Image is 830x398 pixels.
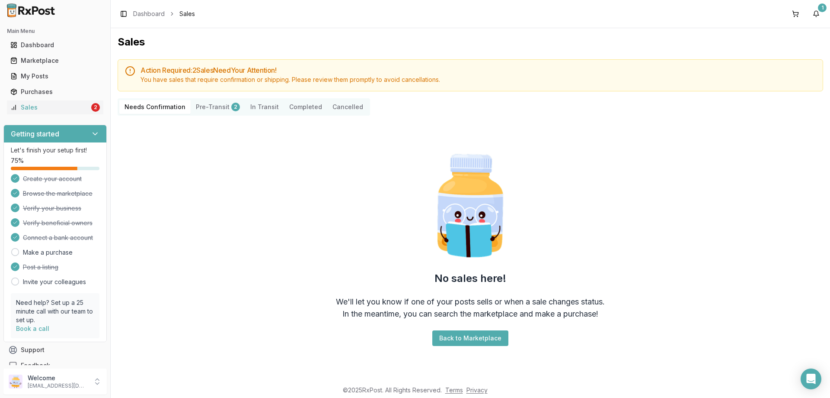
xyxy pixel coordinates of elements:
a: Purchases [7,84,103,100]
div: 2 [91,103,100,112]
div: 1 [818,3,827,12]
button: Purchases [3,85,107,99]
button: 1 [809,7,823,21]
div: Marketplace [10,56,100,65]
button: Support [3,342,107,358]
img: Smart Pill Bottle [415,150,526,261]
p: Let's finish your setup first! [11,146,99,155]
p: Need help? Set up a 25 minute call with our team to set up. [16,298,94,324]
img: User avatar [9,375,22,388]
a: Marketplace [7,53,103,68]
h2: No sales here! [434,272,506,285]
h3: Getting started [11,129,59,139]
button: Back to Marketplace [432,330,508,346]
p: Welcome [28,374,88,382]
button: Dashboard [3,38,107,52]
a: Privacy [466,386,488,394]
button: Sales2 [3,100,107,114]
span: Verify your business [23,204,81,213]
span: Verify beneficial owners [23,219,93,227]
p: [EMAIL_ADDRESS][DOMAIN_NAME] [28,382,88,389]
a: Terms [445,386,463,394]
a: Make a purchase [23,248,73,257]
div: Purchases [10,87,100,96]
a: Dashboard [7,37,103,53]
button: Feedback [3,358,107,373]
div: We'll let you know if one of your posts sells or when a sale changes status. [336,296,605,308]
span: Post a listing [23,263,58,272]
span: Sales [179,10,195,18]
button: Cancelled [327,100,368,114]
button: Completed [284,100,327,114]
h5: Action Required: 2 Sale s Need Your Attention! [140,67,816,74]
span: 75 % [11,156,24,165]
button: Marketplace [3,54,107,68]
button: My Posts [3,69,107,83]
h2: Main Menu [7,28,103,35]
span: Create your account [23,175,82,183]
nav: breadcrumb [133,10,195,18]
a: Sales2 [7,100,103,115]
a: Invite your colleagues [23,278,86,286]
button: Needs Confirmation [119,100,191,114]
span: Connect a bank account [23,233,93,242]
button: Pre-Transit [191,100,245,114]
div: Dashboard [10,41,100,49]
span: Browse the marketplace [23,189,93,198]
a: My Posts [7,68,103,84]
span: Feedback [21,361,50,370]
button: In Transit [245,100,284,114]
div: 2 [231,103,240,111]
div: My Posts [10,72,100,81]
img: RxPost Logo [3,3,59,17]
a: Dashboard [133,10,165,18]
a: Book a call [16,325,49,332]
div: In the meantime, you can search the marketplace and make a purchase! [342,308,598,320]
div: You have sales that require confirmation or shipping. Please review them promptly to avoid cancel... [140,75,816,84]
div: Sales [10,103,89,112]
div: Open Intercom Messenger [801,369,821,389]
h1: Sales [118,35,823,49]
